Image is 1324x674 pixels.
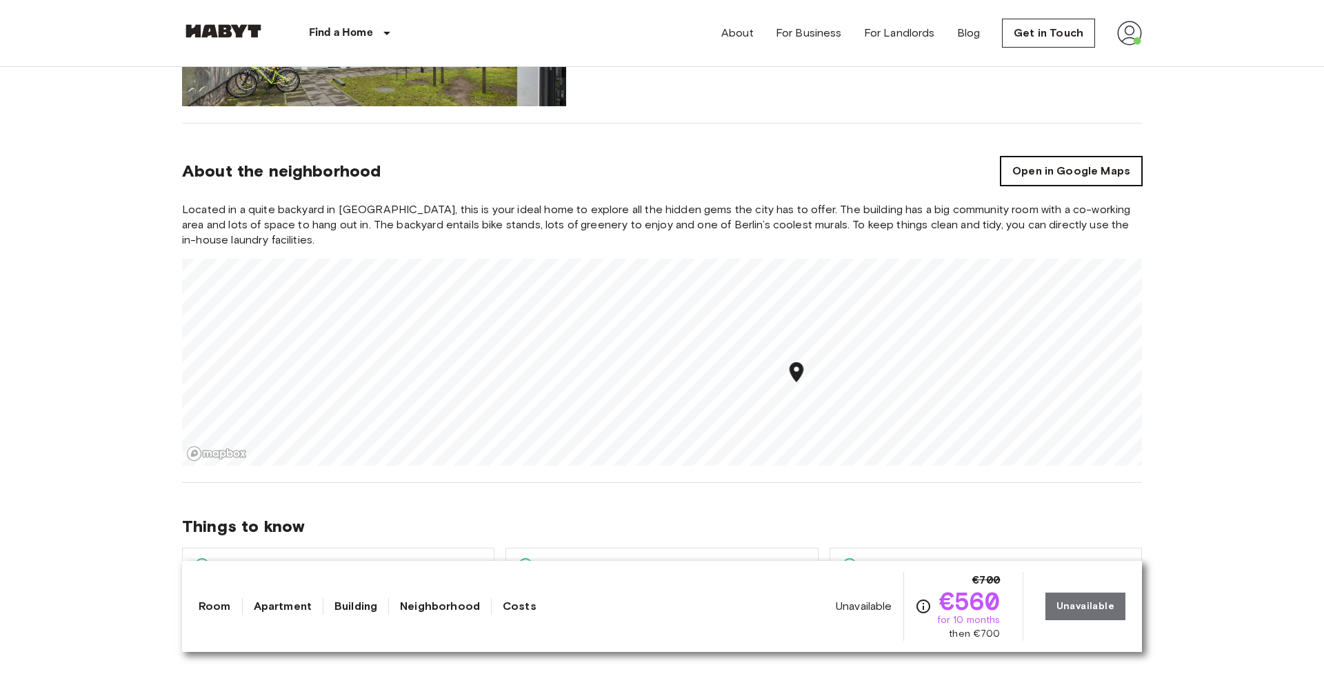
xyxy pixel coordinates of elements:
span: Things to know [182,516,1142,537]
div: Self check-in and key collection [830,548,1141,583]
img: Habyt [182,24,265,38]
span: All inclusive monthly rent payment [534,557,735,575]
a: Blog [957,25,981,41]
canvas: Map [182,259,1142,466]
span: About the neighborhood [182,161,381,181]
span: then €700 [949,627,1000,641]
span: Fully furnished apartment [210,557,363,575]
a: About [721,25,754,41]
svg: Check cost overview for full price breakdown. Please note that discounts apply to new joiners onl... [915,598,932,615]
a: Neighborhood [400,598,480,615]
a: Costs [503,598,536,615]
a: Mapbox logo [186,446,247,462]
span: €700 [972,572,1001,588]
a: For Business [776,25,842,41]
a: Open in Google Maps [1001,157,1142,186]
div: Fully furnished apartment [183,548,494,583]
span: for 10 months [937,613,1001,627]
div: Map marker [785,360,809,388]
a: Building [334,598,377,615]
span: Self check-in and key collection [858,557,1047,575]
img: avatar [1117,21,1142,46]
p: Find a Home [309,25,373,41]
span: Located in a quite backyard in [GEOGRAPHIC_DATA], this is your ideal home to explore all the hidd... [182,202,1142,248]
span: Unavailable [836,599,892,614]
a: Room [199,598,231,615]
a: Apartment [254,598,312,615]
span: €560 [939,588,1001,613]
a: For Landlords [864,25,935,41]
div: All inclusive monthly rent payment [506,548,817,583]
a: Get in Touch [1002,19,1095,48]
